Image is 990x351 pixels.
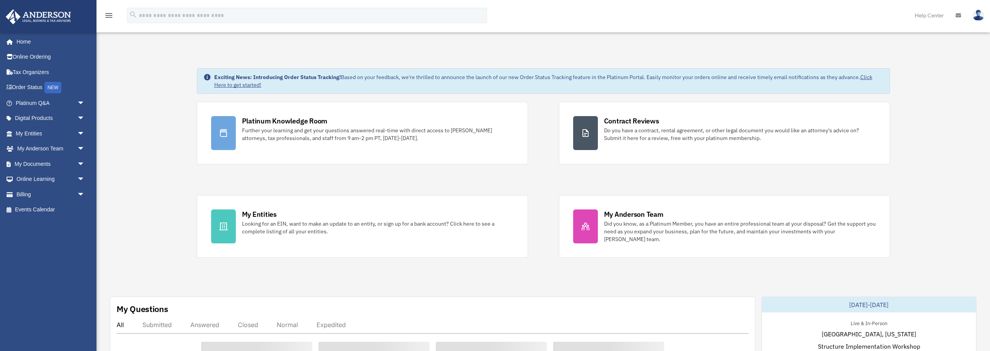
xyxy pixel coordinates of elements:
a: Click Here to get started! [214,74,872,88]
a: Home [5,34,93,49]
div: Closed [238,321,258,329]
div: Normal [277,321,298,329]
a: Order StatusNEW [5,80,96,96]
a: Platinum Knowledge Room Further your learning and get your questions answered real-time with dire... [197,102,528,164]
span: Structure Implementation Workshop [818,342,920,351]
span: arrow_drop_down [77,172,93,187]
div: Expedited [316,321,346,329]
a: Digital Productsarrow_drop_down [5,111,96,126]
img: Anderson Advisors Platinum Portal [3,9,73,24]
span: arrow_drop_down [77,126,93,142]
div: My Questions [117,303,168,315]
div: All [117,321,124,329]
a: Events Calendar [5,202,96,218]
a: My Entities Looking for an EIN, want to make an update to an entity, or sign up for a bank accoun... [197,195,528,258]
div: Submitted [142,321,172,329]
a: My Entitiesarrow_drop_down [5,126,96,141]
div: [DATE]-[DATE] [762,297,976,312]
div: Based on your feedback, we're thrilled to announce the launch of our new Order Status Tracking fe... [214,73,883,89]
a: Platinum Q&Aarrow_drop_down [5,95,96,111]
div: Live & In-Person [844,319,894,327]
a: My Documentsarrow_drop_down [5,156,96,172]
div: Did you know, as a Platinum Member, you have an entire professional team at your disposal? Get th... [604,220,876,243]
div: My Entities [242,209,277,219]
div: NEW [44,82,61,93]
div: Contract Reviews [604,116,659,126]
div: Answered [190,321,219,329]
span: arrow_drop_down [77,95,93,111]
img: User Pic [973,10,984,21]
a: My Anderson Teamarrow_drop_down [5,141,96,157]
span: [GEOGRAPHIC_DATA], [US_STATE] [822,329,916,339]
div: Looking for an EIN, want to make an update to an entity, or sign up for a bank account? Click her... [242,220,514,235]
a: menu [104,13,113,20]
a: Online Learningarrow_drop_down [5,172,96,187]
a: Contract Reviews Do you have a contract, rental agreement, or other legal document you would like... [559,102,890,164]
span: arrow_drop_down [77,111,93,127]
div: Do you have a contract, rental agreement, or other legal document you would like an attorney's ad... [604,127,876,142]
span: arrow_drop_down [77,141,93,157]
div: Further your learning and get your questions answered real-time with direct access to [PERSON_NAM... [242,127,514,142]
a: Online Ordering [5,49,96,65]
span: arrow_drop_down [77,156,93,172]
span: arrow_drop_down [77,187,93,202]
a: Tax Organizers [5,64,96,80]
i: menu [104,11,113,20]
i: search [129,10,137,19]
a: Billingarrow_drop_down [5,187,96,202]
div: Platinum Knowledge Room [242,116,328,126]
div: My Anderson Team [604,209,663,219]
a: My Anderson Team Did you know, as a Platinum Member, you have an entire professional team at your... [559,195,890,258]
strong: Exciting News: Introducing Order Status Tracking! [214,74,341,81]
